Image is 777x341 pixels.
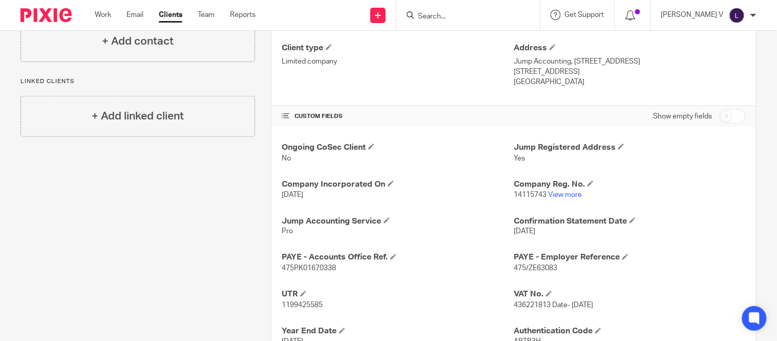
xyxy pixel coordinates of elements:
[282,302,323,309] span: 1199425585
[514,216,746,227] h4: Confirmation Statement Date
[282,289,514,300] h4: UTR
[514,252,746,263] h4: PAYE - Employer Reference
[230,10,256,20] a: Reports
[661,10,724,20] p: [PERSON_NAME] V
[514,67,746,77] p: [STREET_ADDRESS]
[282,216,514,227] h4: Jump Accounting Service
[654,111,712,122] label: Show empty fields
[282,191,303,198] span: [DATE]
[102,33,174,49] h4: + Add contact
[417,12,509,22] input: Search
[127,10,143,20] a: Email
[92,108,184,124] h4: + Add linked client
[565,11,604,18] span: Get Support
[198,10,215,20] a: Team
[514,179,746,190] h4: Company Reg. No.
[282,252,514,263] h4: PAYE - Accounts Office Ref.
[514,191,547,198] span: 14115743
[282,179,514,190] h4: Company Incorporated On
[548,191,582,198] a: View more
[282,43,514,53] h4: Client type
[514,56,746,67] p: Jump Accounting, [STREET_ADDRESS]
[282,142,514,153] h4: Ongoing CoSec Client
[159,10,182,20] a: Clients
[282,228,293,235] span: Pro
[282,112,514,121] h4: CUSTOM FIELDS
[514,228,535,235] span: [DATE]
[729,7,745,24] img: svg%3E
[514,142,746,153] h4: Jump Registered Address
[514,302,593,309] span: 436221813 Date- [DATE]
[514,326,746,337] h4: Authentication Code
[514,155,525,162] span: Yes
[282,56,514,67] p: Limited company
[282,326,514,337] h4: Year End Date
[514,289,746,300] h4: VAT No.
[282,265,336,272] span: 475PK01670338
[514,265,557,272] span: 475/ZE63083
[95,10,111,20] a: Work
[20,8,72,22] img: Pixie
[20,77,255,86] p: Linked clients
[514,77,746,87] p: [GEOGRAPHIC_DATA]
[514,43,746,53] h4: Address
[282,155,291,162] span: No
